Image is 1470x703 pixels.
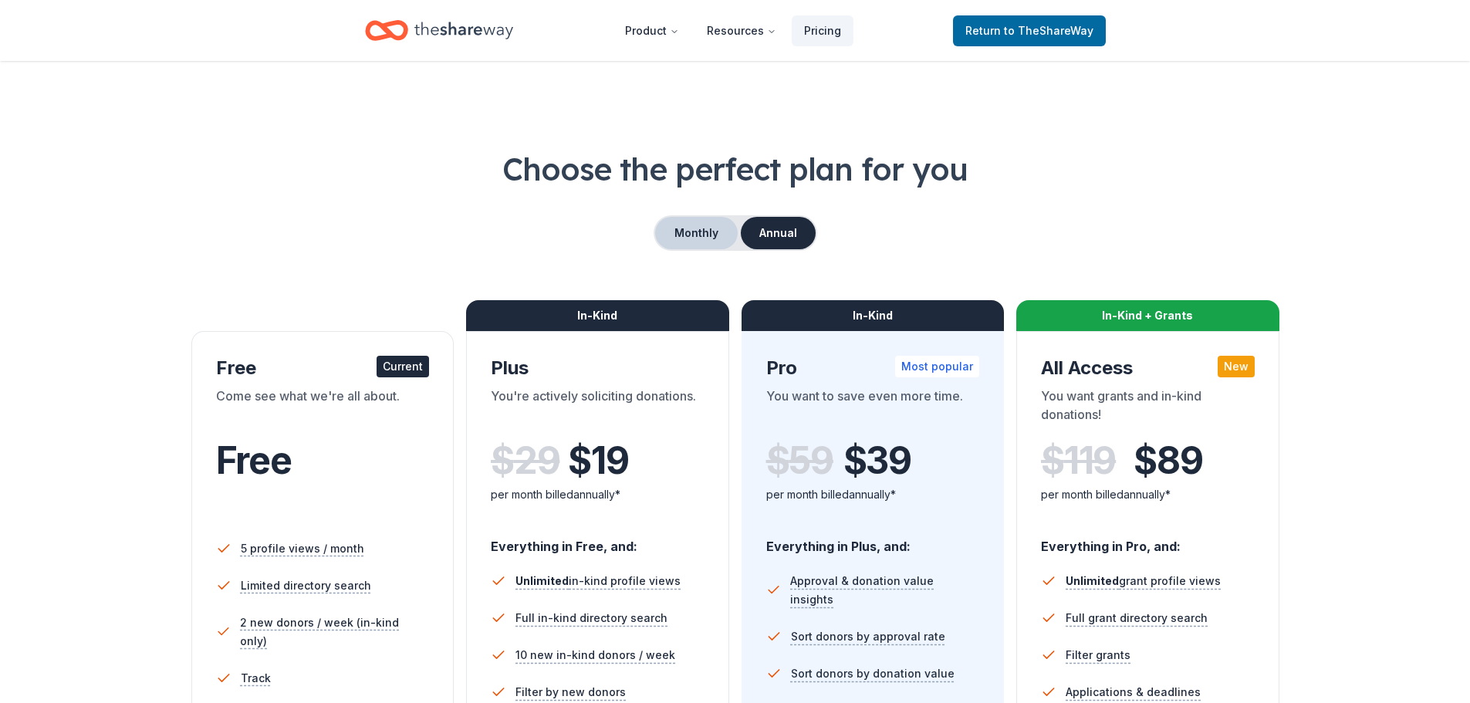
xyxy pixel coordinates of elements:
span: grant profile views [1066,574,1221,587]
span: to TheShareWay [1004,24,1093,37]
div: Plus [491,356,705,380]
span: in-kind profile views [515,574,681,587]
div: Everything in Pro, and: [1041,524,1255,556]
span: Full in-kind directory search [515,609,667,627]
a: Pricing [792,15,853,46]
div: In-Kind [466,300,729,331]
span: Full grant directory search [1066,609,1208,627]
span: Limited directory search [241,576,371,595]
div: Everything in Free, and: [491,524,705,556]
div: In-Kind + Grants [1016,300,1279,331]
span: Free [216,438,292,483]
button: Annual [741,217,816,249]
div: You want to save even more time. [766,387,980,430]
div: Free [216,356,430,380]
span: Track [241,669,271,688]
button: Monthly [655,217,738,249]
span: Applications & deadlines [1066,683,1201,701]
span: Filter by new donors [515,683,626,701]
span: Unlimited [515,574,569,587]
span: Unlimited [1066,574,1119,587]
span: 10 new in-kind donors / week [515,646,675,664]
div: Current [377,356,429,377]
div: Most popular [895,356,979,377]
a: Returnto TheShareWay [953,15,1106,46]
div: You want grants and in-kind donations! [1041,387,1255,430]
div: per month billed annually* [1041,485,1255,504]
div: All Access [1041,356,1255,380]
div: In-Kind [742,300,1005,331]
h1: Choose the perfect plan for you [62,147,1408,191]
span: Approval & donation value insights [790,572,979,609]
nav: Main [613,12,853,49]
span: Sort donors by approval rate [791,627,945,646]
a: Home [365,12,513,49]
div: per month billed annually* [766,485,980,504]
span: 5 profile views / month [241,539,364,558]
span: 2 new donors / week (in-kind only) [240,613,429,651]
button: Resources [694,15,789,46]
button: Product [613,15,691,46]
div: Pro [766,356,980,380]
span: $ 19 [568,439,628,482]
span: Filter grants [1066,646,1130,664]
div: New [1218,356,1255,377]
div: per month billed annually* [491,485,705,504]
span: Sort donors by donation value [791,664,955,683]
span: $ 39 [843,439,911,482]
div: You're actively soliciting donations. [491,387,705,430]
span: $ 89 [1134,439,1202,482]
span: Return [965,22,1093,40]
div: Everything in Plus, and: [766,524,980,556]
div: Come see what we're all about. [216,387,430,430]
